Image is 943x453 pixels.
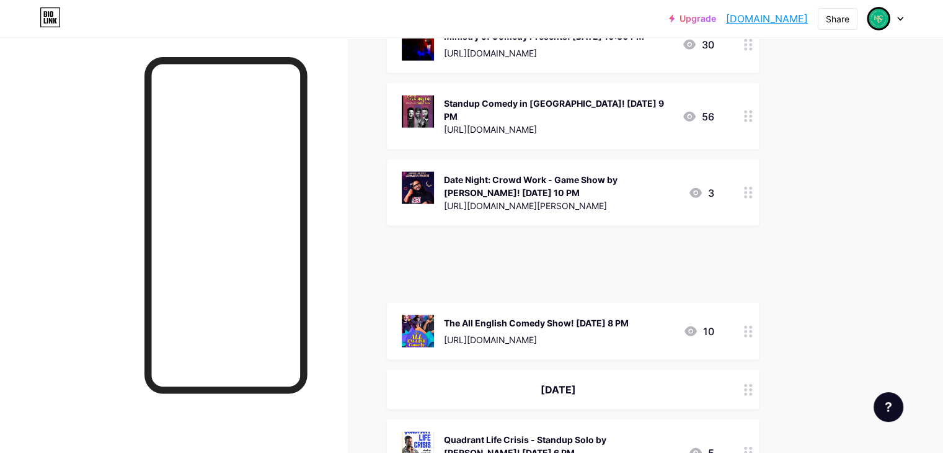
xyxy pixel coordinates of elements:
div: [URL][DOMAIN_NAME] [444,47,644,60]
img: Date Night: Crowd Work - Game Show by Siddharth! 10th Oct. 10 PM [402,172,434,204]
div: 10 [683,324,714,339]
div: [URL][DOMAIN_NAME][PERSON_NAME] [444,199,678,212]
img: Ministry of Comedy Presents! 8th Oct. 10:30 PM [402,29,434,61]
div: 3 [688,186,714,200]
div: [DATE] [402,382,714,397]
img: Standup Comedy in Bangalore! 9th Oct. 9 PM [402,96,434,128]
div: 56 [682,109,714,124]
a: Upgrade [669,14,716,24]
div: Share [826,12,849,25]
img: Ministry Comedy [867,7,890,30]
div: Standup Comedy in [GEOGRAPHIC_DATA]! [DATE] 9 PM [444,97,672,123]
div: 30 [682,37,714,52]
div: The All English Comedy Show! [DATE] 8 PM [444,316,629,330]
img: The All English Comedy Show! 3rd Oct. 8 PM [402,315,434,348]
div: [URL][DOMAIN_NAME] [444,333,629,346]
div: [URL][DOMAIN_NAME] [444,123,672,136]
div: Date Night: Crowd Work - Game Show by [PERSON_NAME]! [DATE] 10 PM [444,173,678,199]
a: [DOMAIN_NAME] [726,11,808,26]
